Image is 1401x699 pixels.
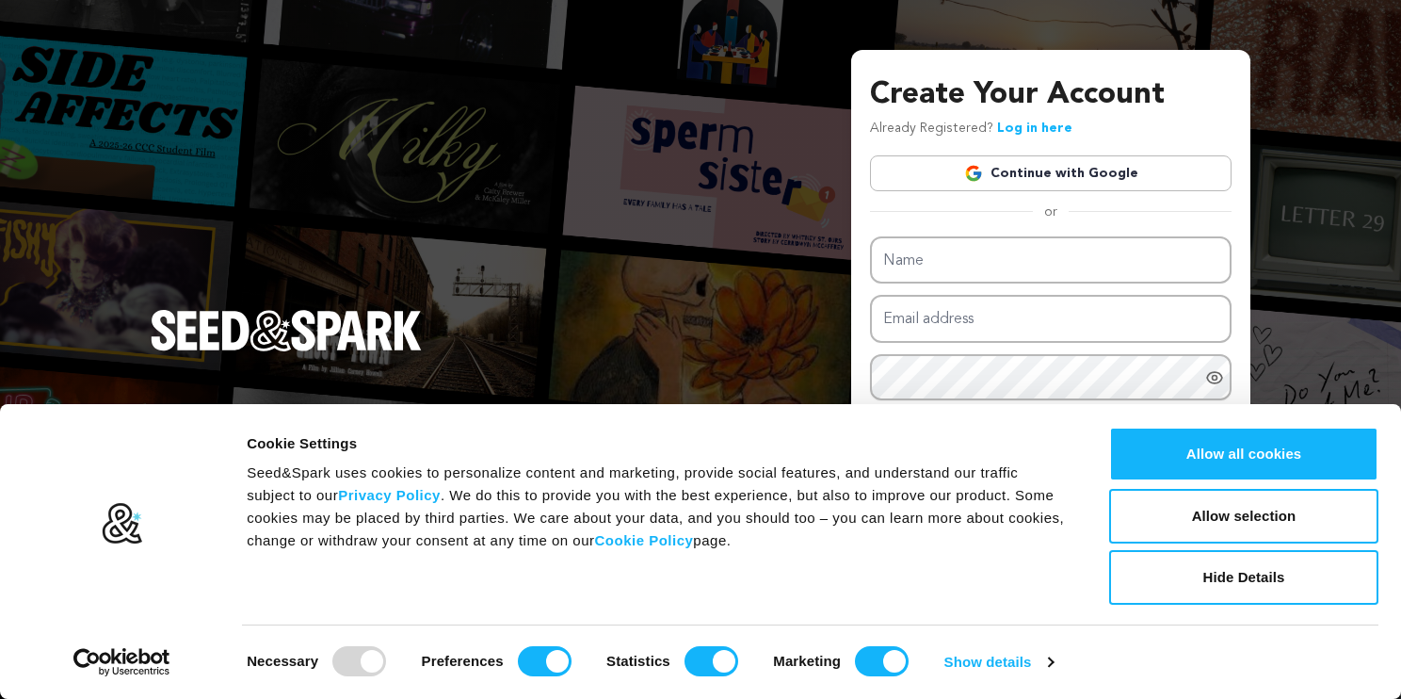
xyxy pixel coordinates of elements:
a: Show password as plain text. Warning: this will display your password on the screen. [1205,368,1224,387]
strong: Marketing [773,653,841,669]
strong: Necessary [247,653,318,669]
div: Cookie Settings [247,432,1067,455]
p: Already Registered? [870,118,1072,140]
a: Seed&Spark Homepage [151,310,422,389]
div: Seed&Spark uses cookies to personalize content and marketing, provide social features, and unders... [247,462,1067,552]
a: Show details [944,648,1054,676]
a: Cookie Policy [594,532,693,548]
a: Continue with Google [870,155,1232,191]
strong: Statistics [606,653,670,669]
img: logo [101,502,143,545]
a: Usercentrics Cookiebot - opens in a new window [40,648,204,676]
img: Google logo [964,164,983,183]
a: Log in here [997,122,1072,135]
a: Privacy Policy [338,487,441,503]
button: Allow all cookies [1109,427,1378,481]
button: Hide Details [1109,550,1378,605]
img: Seed&Spark Logo [151,310,422,351]
input: Name [870,236,1232,284]
strong: Preferences [422,653,504,669]
input: Email address [870,295,1232,343]
button: Allow selection [1109,489,1378,544]
span: or [1033,203,1069,221]
h3: Create Your Account [870,73,1232,118]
